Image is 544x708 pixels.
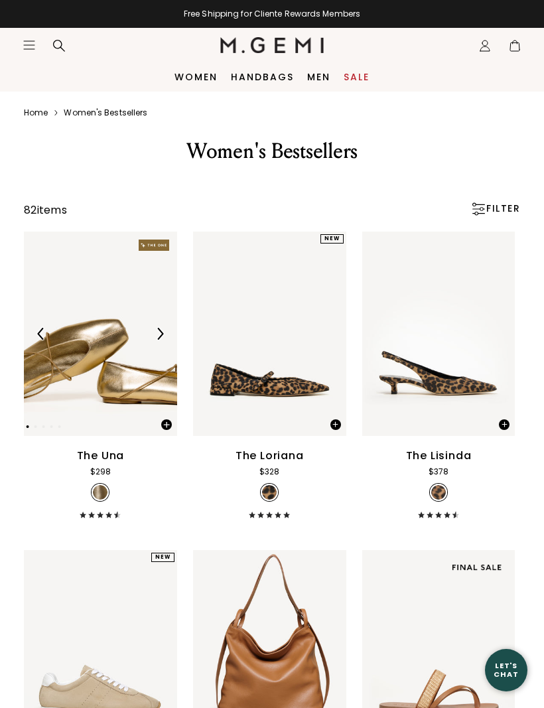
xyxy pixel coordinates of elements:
img: v_7385131319355_SWATCH_50x.jpg [262,485,277,500]
div: Women's Bestsellers [40,138,504,165]
img: v_7306993795131_SWATCH_50x.jpg [93,485,107,500]
img: Open filters [472,202,485,216]
div: NEW [151,553,174,562]
div: Let's Chat [485,662,527,678]
a: Women [174,72,218,82]
div: $328 [259,465,279,478]
img: The Lisinda [362,232,515,436]
div: $298 [90,465,111,478]
a: Handbags [231,72,294,82]
img: Next Arrow [154,328,166,340]
img: The Una [24,232,177,436]
img: Previous Arrow [35,328,47,340]
div: $378 [429,465,448,478]
div: FILTER [470,202,520,216]
div: The Lisinda [406,448,472,464]
img: The One tag [139,240,169,251]
img: The Loriana [193,232,346,436]
div: NEW [320,234,344,244]
a: The Lisinda$378 [362,232,515,518]
a: The Loriana$328 [193,232,346,518]
a: Home [24,107,48,118]
a: Sale [344,72,370,82]
button: Open site menu [23,38,36,52]
a: Men [307,72,330,82]
div: 82 items [24,202,67,218]
a: Women's bestsellers [64,107,147,118]
img: M.Gemi [220,37,324,53]
a: Previous ArrowNext ArrowThe Una$298 [24,232,177,518]
div: The Loriana [236,448,304,464]
img: final sale tag [446,558,507,577]
div: The Una [77,448,125,464]
img: v_7253590147131_SWATCH_50x.jpg [431,485,446,500]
